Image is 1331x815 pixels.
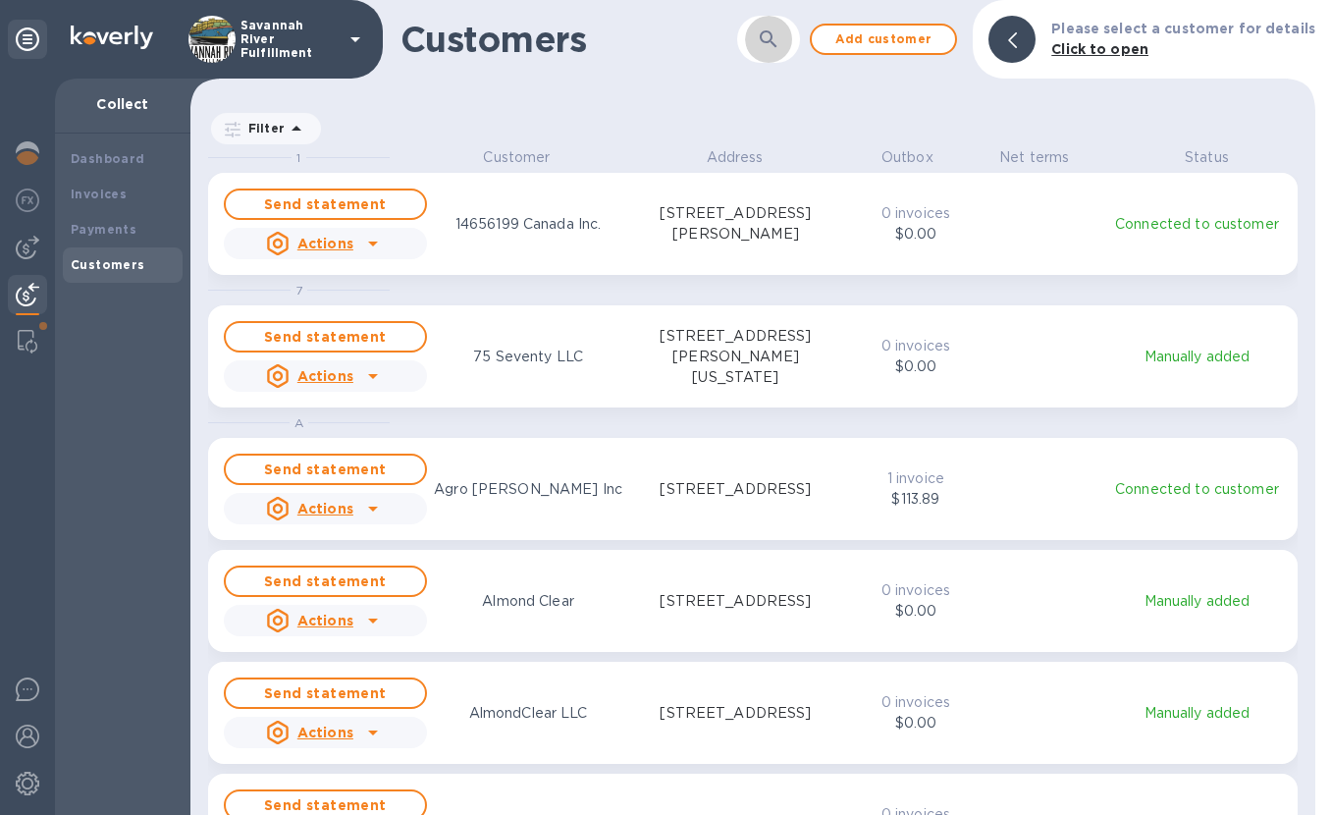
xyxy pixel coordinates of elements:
p: $0.00 [876,601,956,622]
b: Payments [71,222,136,237]
img: Logo [71,26,153,49]
p: [STREET_ADDRESS][PERSON_NAME][US_STATE] [633,326,837,388]
button: Add customer [810,24,957,55]
div: Unpin categories [8,20,47,59]
b: Invoices [71,187,127,201]
img: Foreign exchange [16,189,39,212]
p: Manually added [1108,591,1286,612]
button: Send statement [224,189,427,220]
p: 14656199 Canada Inc. [455,214,602,235]
span: Send statement [241,325,409,349]
span: Add customer [827,27,939,51]
p: Manually added [1108,703,1286,724]
p: Net terms [988,147,1079,168]
p: [STREET_ADDRESS] [660,703,811,724]
p: Collect [71,94,175,114]
p: Filter [240,120,285,136]
button: Send statement [224,678,427,709]
u: Actions [297,236,353,251]
p: Outbox [862,147,952,168]
p: Status [1116,147,1298,168]
p: Savannah River Fulfillment [240,19,339,60]
button: Send statement [224,454,427,485]
button: Send statementActions14656199 Canada Inc.[STREET_ADDRESS][PERSON_NAME]0 invoices$0.00Connected to... [208,173,1298,275]
p: 1 invoice [876,468,956,489]
p: Customer [426,147,608,168]
u: Actions [297,725,353,740]
p: Agro [PERSON_NAME] Inc [434,479,622,500]
b: Dashboard [71,151,145,166]
p: Connected to customer [1108,479,1286,500]
p: Address [644,147,825,168]
span: 1 [296,150,300,165]
p: 0 invoices [876,580,956,601]
button: Send statementActionsAlmondClear LLC[STREET_ADDRESS]0 invoices$0.00Manually added [208,662,1298,764]
p: Connected to customer [1108,214,1286,235]
span: Send statement [241,458,409,481]
b: Customers [71,257,145,272]
p: 0 invoices [876,692,956,713]
button: Send statementActions75 Seventy LLC[STREET_ADDRESS][PERSON_NAME][US_STATE]0 invoices$0.00Manually... [208,305,1298,407]
u: Actions [297,368,353,384]
p: AlmondClear LLC [469,703,588,724]
u: Actions [297,501,353,516]
p: Manually added [1108,347,1286,367]
span: Send statement [241,570,409,593]
p: [STREET_ADDRESS] [660,479,811,500]
div: grid [208,147,1315,815]
p: [STREET_ADDRESS][PERSON_NAME] [633,203,837,244]
button: Send statementActionsAlmond Clear[STREET_ADDRESS]0 invoices$0.00Manually added [208,550,1298,652]
p: 0 invoices [876,336,956,356]
button: Send statementActionsAgro [PERSON_NAME] Inc[STREET_ADDRESS]1 invoice$113.89Connected to customer [208,438,1298,540]
span: Send statement [241,681,409,705]
p: 0 invoices [876,203,956,224]
p: Almond Clear [482,591,574,612]
p: 75 Seventy LLC [473,347,583,367]
span: Send statement [241,192,409,216]
p: $113.89 [876,489,956,510]
p: [STREET_ADDRESS] [660,591,811,612]
button: Send statement [224,566,427,597]
b: Click to open [1051,41,1148,57]
p: $0.00 [876,713,956,733]
span: 7 [295,283,302,298]
span: A [294,415,303,430]
b: Please select a customer for details [1051,21,1315,36]
h1: Customers [400,19,737,60]
p: $0.00 [876,224,956,244]
u: Actions [297,613,353,628]
button: Send statement [224,321,427,353]
p: $0.00 [876,356,956,377]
